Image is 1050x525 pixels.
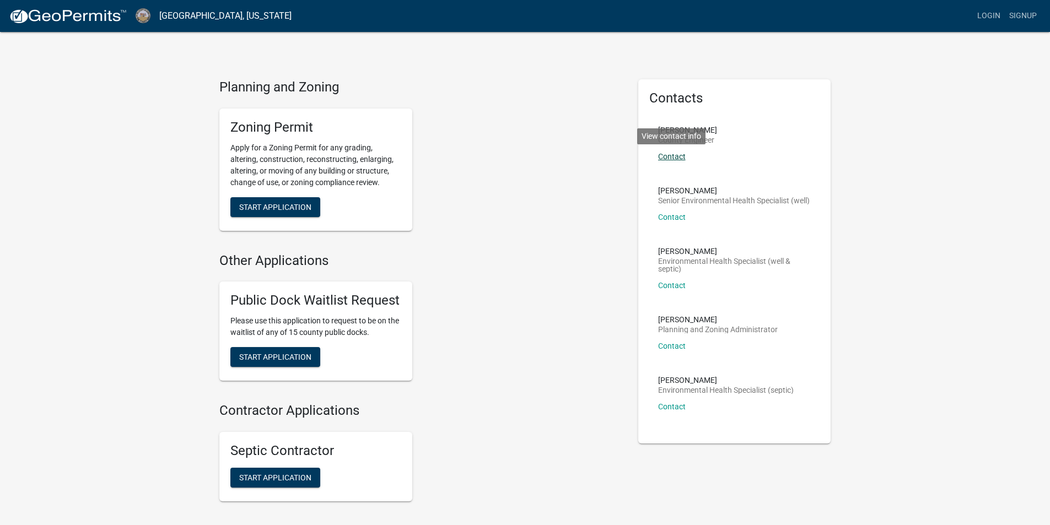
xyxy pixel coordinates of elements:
[230,197,320,217] button: Start Application
[230,293,401,308] h5: Public Dock Waitlist Request
[219,79,622,95] h4: Planning and Zoning
[239,353,311,361] span: Start Application
[239,202,311,211] span: Start Application
[658,197,810,204] p: Senior Environmental Health Specialist (well)
[973,6,1005,26] a: Login
[136,8,150,23] img: Cerro Gordo County, Iowa
[219,403,622,419] h4: Contractor Applications
[159,7,292,25] a: [GEOGRAPHIC_DATA], [US_STATE]
[230,468,320,488] button: Start Application
[658,386,794,394] p: Environmental Health Specialist (septic)
[658,152,686,161] a: Contact
[658,326,778,333] p: Planning and Zoning Administrator
[1005,6,1041,26] a: Signup
[658,213,686,221] a: Contact
[658,402,686,411] a: Contact
[230,347,320,367] button: Start Application
[658,247,811,255] p: [PERSON_NAME]
[658,281,686,290] a: Contact
[219,253,622,269] h4: Other Applications
[658,187,810,194] p: [PERSON_NAME]
[230,120,401,136] h5: Zoning Permit
[658,376,794,384] p: [PERSON_NAME]
[649,90,820,106] h5: Contacts
[219,403,622,510] wm-workflow-list-section: Contractor Applications
[658,126,717,134] p: [PERSON_NAME]
[219,253,622,390] wm-workflow-list-section: Other Applications
[230,315,401,338] p: Please use this application to request to be on the waitlist of any of 15 county public docks.
[658,316,778,323] p: [PERSON_NAME]
[230,443,401,459] h5: Septic Contractor
[239,473,311,481] span: Start Application
[658,257,811,273] p: Environmental Health Specialist (well & septic)
[230,142,401,188] p: Apply for a Zoning Permit for any grading, altering, construction, reconstructing, enlarging, alt...
[658,342,686,350] a: Contact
